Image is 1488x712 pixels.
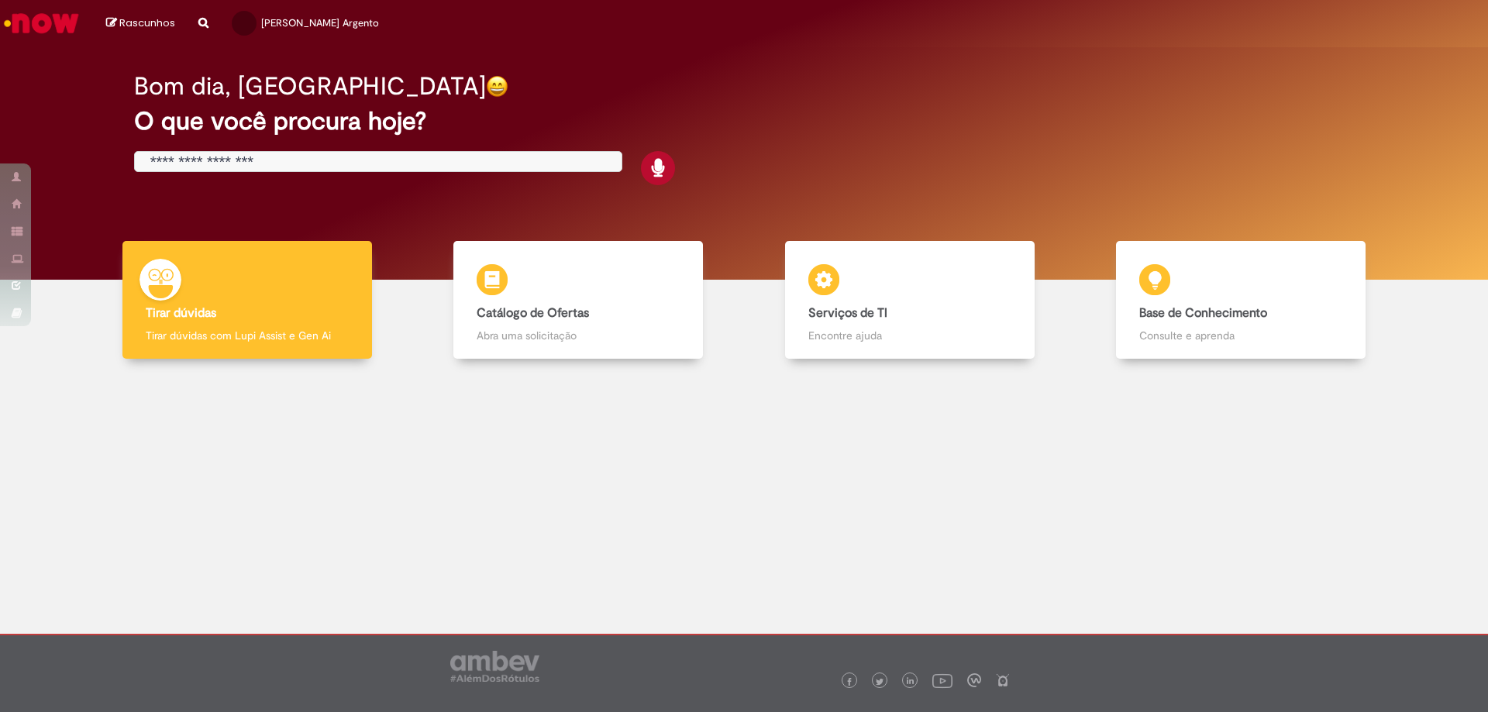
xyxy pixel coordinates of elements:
[134,108,1355,135] h2: O que você procura hoje?
[876,678,883,686] img: logo_footer_twitter.png
[932,670,952,690] img: logo_footer_youtube.png
[996,673,1010,687] img: logo_footer_naosei.png
[1076,241,1407,359] a: Base de Conhecimento Consulte e aprenda
[744,241,1076,359] a: Serviços de TI Encontre ajuda
[119,15,175,30] span: Rascunhos
[413,241,745,359] a: Catálogo de Ofertas Abra uma solicitação
[1139,305,1267,321] b: Base de Conhecimento
[1139,328,1342,343] p: Consulte e aprenda
[808,328,1011,343] p: Encontre ajuda
[967,673,981,687] img: logo_footer_workplace.png
[146,305,216,321] b: Tirar dúvidas
[134,73,486,100] h2: Bom dia, [GEOGRAPHIC_DATA]
[808,305,887,321] b: Serviços de TI
[477,328,680,343] p: Abra uma solicitação
[261,16,379,29] span: [PERSON_NAME] Argento
[106,16,175,31] a: Rascunhos
[2,8,81,39] img: ServiceNow
[477,305,589,321] b: Catálogo de Ofertas
[907,677,914,686] img: logo_footer_linkedin.png
[450,651,539,682] img: logo_footer_ambev_rotulo_gray.png
[846,678,853,686] img: logo_footer_facebook.png
[81,241,413,359] a: Tirar dúvidas Tirar dúvidas com Lupi Assist e Gen Ai
[146,328,349,343] p: Tirar dúvidas com Lupi Assist e Gen Ai
[486,75,508,98] img: happy-face.png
